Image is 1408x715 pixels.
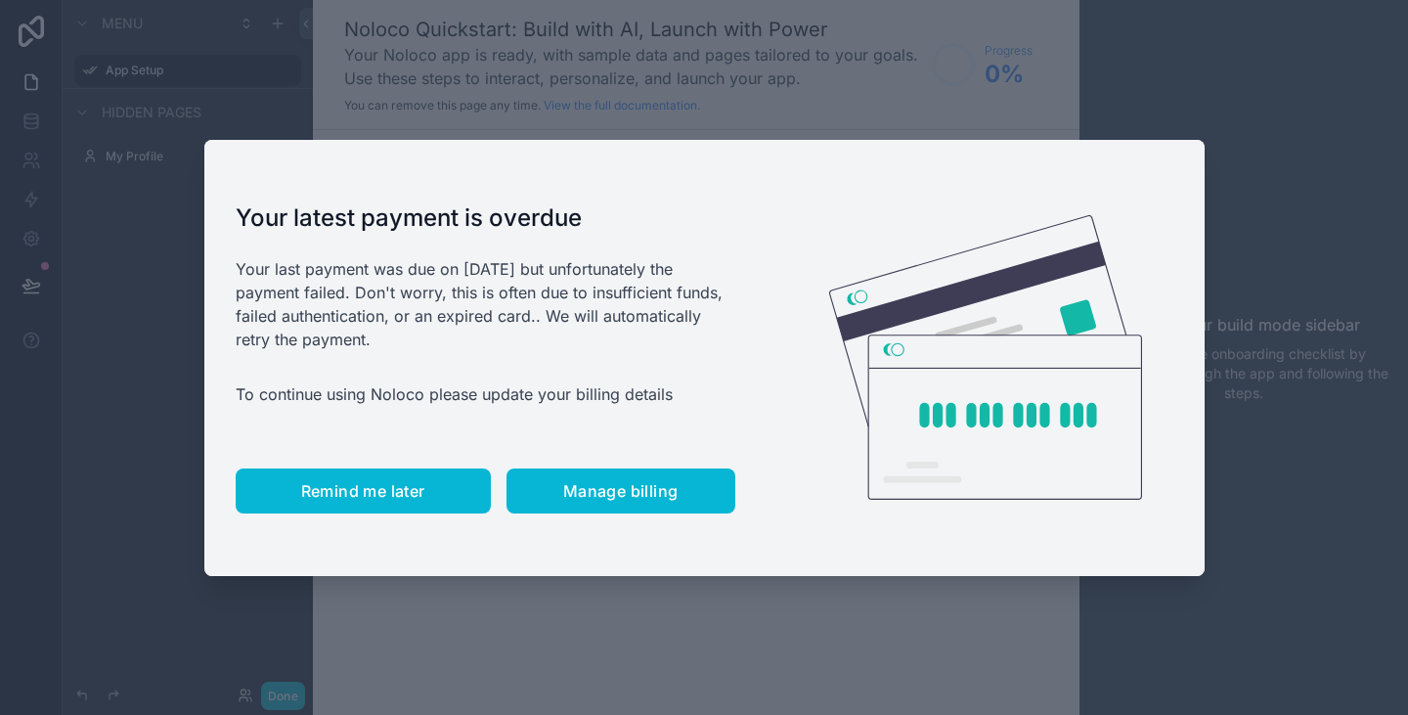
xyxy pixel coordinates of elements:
button: Remind me later [236,469,491,514]
button: Manage billing [506,469,735,514]
img: Credit card illustration [829,215,1142,501]
span: Remind me later [301,481,425,501]
span: Manage billing [563,481,679,501]
p: Your last payment was due on [DATE] but unfortunately the payment failed. Don't worry, this is of... [236,257,735,351]
p: To continue using Noloco please update your billing details [236,382,735,406]
h1: Your latest payment is overdue [236,202,735,234]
